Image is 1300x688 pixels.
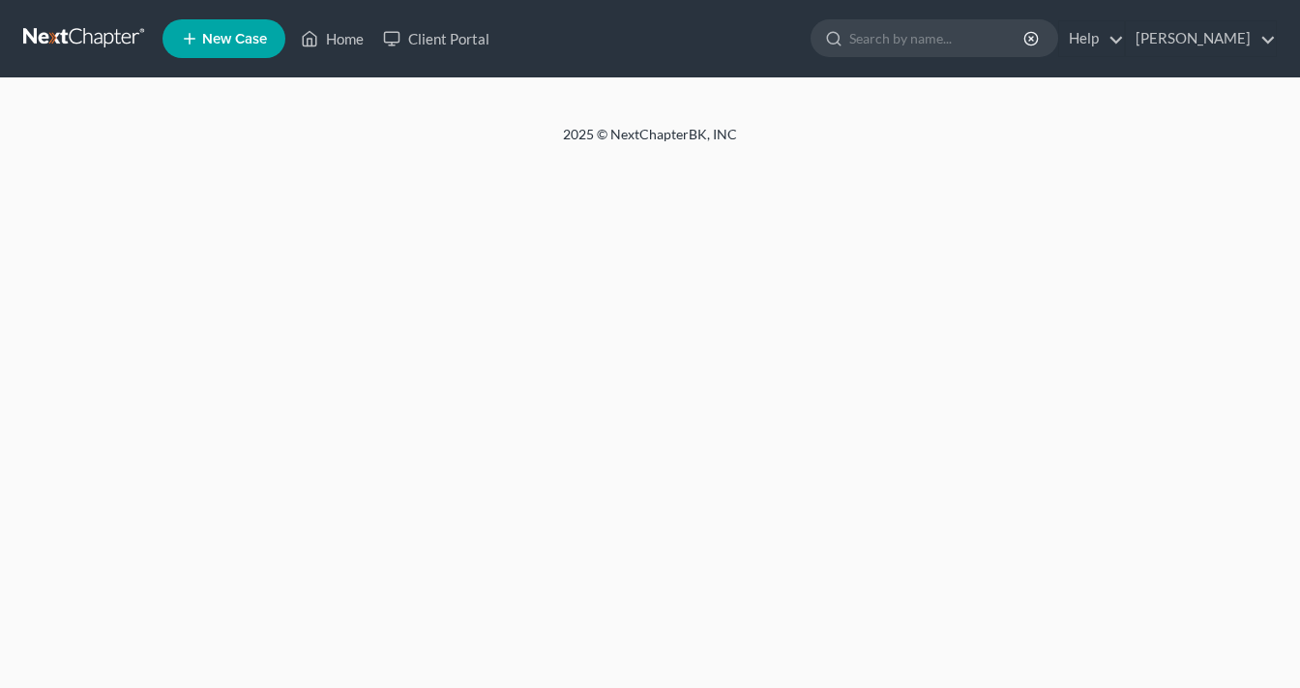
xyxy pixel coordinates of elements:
a: Client Portal [373,21,499,56]
span: New Case [202,32,267,46]
a: Home [291,21,373,56]
div: 2025 © NextChapterBK, INC [99,125,1201,160]
a: Help [1059,21,1124,56]
input: Search by name... [849,20,1026,56]
a: [PERSON_NAME] [1126,21,1276,56]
